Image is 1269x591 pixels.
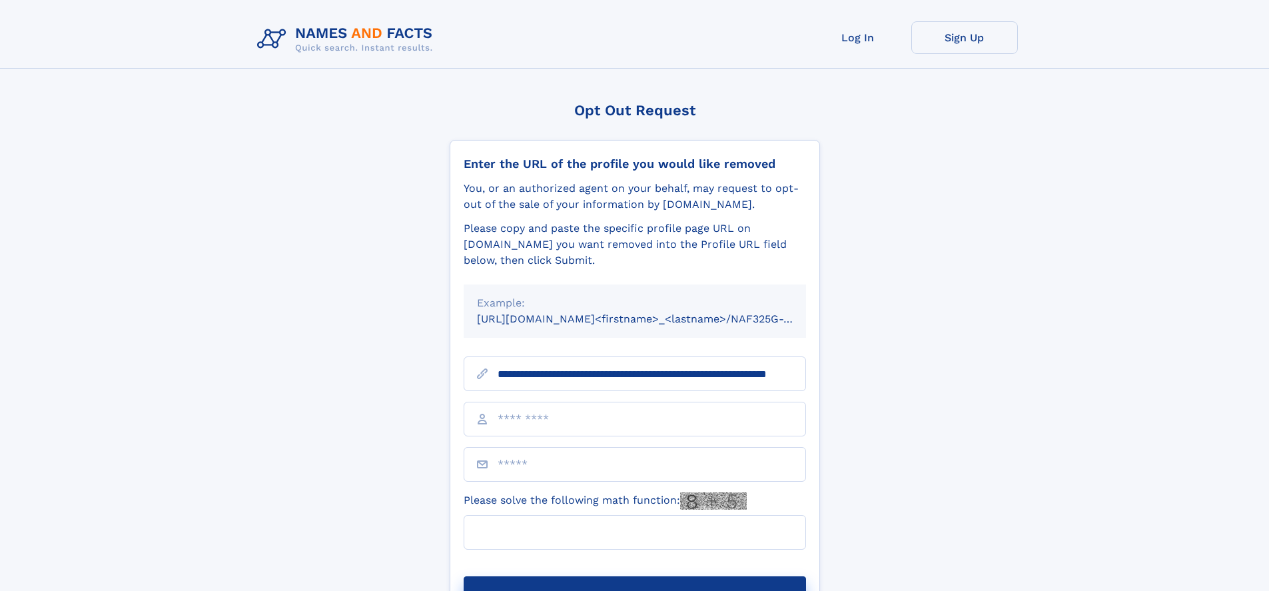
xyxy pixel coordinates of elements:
[464,181,806,213] div: You, or an authorized agent on your behalf, may request to opt-out of the sale of your informatio...
[477,295,793,311] div: Example:
[464,221,806,269] div: Please copy and paste the specific profile page URL on [DOMAIN_NAME] you want removed into the Pr...
[477,312,831,325] small: [URL][DOMAIN_NAME]<firstname>_<lastname>/NAF325G-xxxxxxxx
[450,102,820,119] div: Opt Out Request
[464,157,806,171] div: Enter the URL of the profile you would like removed
[464,492,747,510] label: Please solve the following math function:
[252,21,444,57] img: Logo Names and Facts
[911,21,1018,54] a: Sign Up
[805,21,911,54] a: Log In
